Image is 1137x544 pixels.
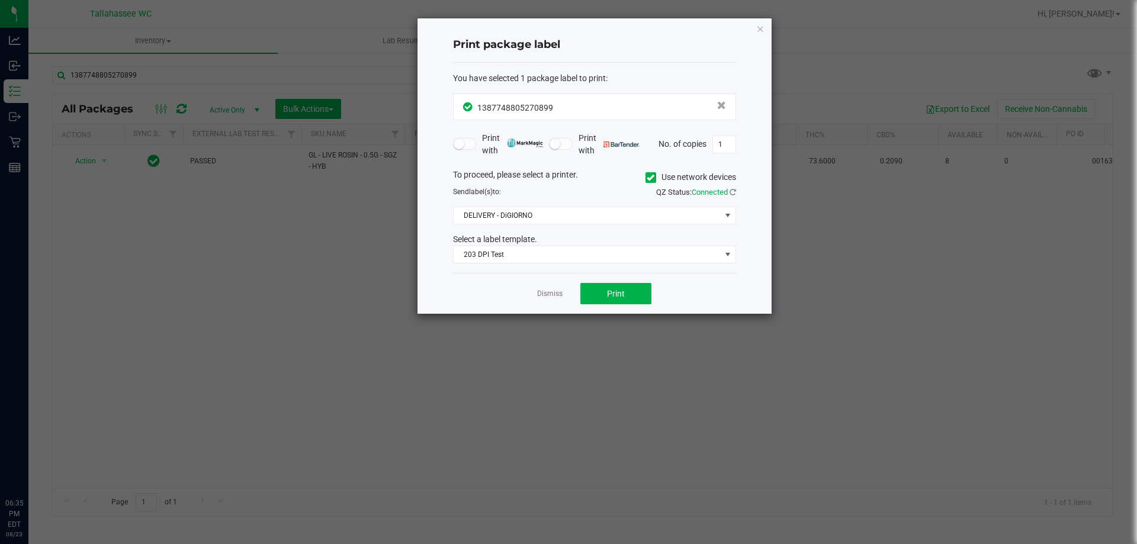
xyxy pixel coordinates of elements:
span: label(s) [469,188,493,196]
iframe: Resource center [12,449,47,485]
div: Select a label template. [444,233,745,246]
button: Print [580,283,651,304]
div: To proceed, please select a printer. [444,169,745,186]
span: DELIVERY - DiGIORNO [454,207,721,224]
iframe: Resource center unread badge [35,448,49,462]
span: Print with [482,132,543,157]
span: Print [607,289,625,298]
span: Print with [579,132,640,157]
span: In Sync [463,101,474,113]
span: QZ Status: [656,188,736,197]
span: You have selected 1 package label to print [453,73,606,83]
img: bartender.png [603,141,640,147]
h4: Print package label [453,37,736,53]
img: mark_magic_cybra.png [507,139,543,147]
span: 1387748805270899 [477,103,553,112]
div: : [453,72,736,85]
span: Send to: [453,188,501,196]
span: 203 DPI Test [454,246,721,263]
span: Connected [692,188,728,197]
label: Use network devices [645,171,736,184]
a: Dismiss [537,289,563,299]
span: No. of copies [659,139,706,148]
